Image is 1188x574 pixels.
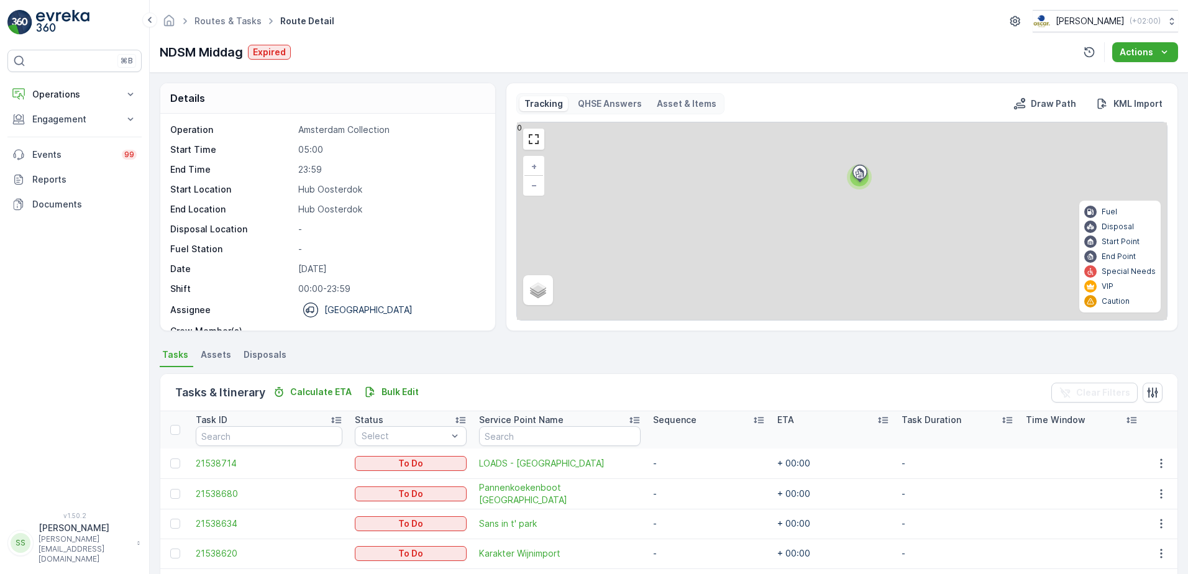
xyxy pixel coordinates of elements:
[479,481,641,506] a: Pannenkoekenboot Amsterdam
[777,414,794,426] p: ETA
[1102,296,1130,306] p: Caution
[1051,383,1138,403] button: Clear Filters
[359,385,424,399] button: Bulk Edit
[1026,414,1085,426] p: Time Window
[771,449,895,478] td: + 00:00
[1008,96,1081,111] button: Draw Path
[7,10,32,35] img: logo
[7,167,142,192] a: Reports
[196,517,342,530] a: 21538634
[196,457,342,470] a: 21538714
[479,481,641,506] span: Pannenkoekenboot [GEOGRAPHIC_DATA]
[524,130,543,148] a: View Fullscreen
[647,509,771,539] td: -
[1112,42,1178,62] button: Actions
[362,430,447,442] p: Select
[298,124,482,136] p: Amsterdam Collection
[32,198,137,211] p: Documents
[1102,266,1156,276] p: Special Needs
[170,91,205,106] p: Details
[32,148,114,161] p: Events
[32,113,117,125] p: Engagement
[524,98,563,110] p: Tracking
[162,348,188,361] span: Tasks
[36,10,89,35] img: logo_light-DOdMpM7g.png
[7,107,142,132] button: Engagement
[398,488,423,500] p: To Do
[895,449,1020,478] td: -
[196,426,342,446] input: Search
[1076,386,1130,399] p: Clear Filters
[1091,96,1167,111] button: KML Import
[201,348,231,361] span: Assets
[479,414,564,426] p: Service Point Name
[32,88,117,101] p: Operations
[1033,14,1051,28] img: basis-logo_rgb2x.png
[170,163,293,176] p: End Time
[170,223,293,235] p: Disposal Location
[7,192,142,217] a: Documents
[32,173,137,186] p: Reports
[298,163,482,176] p: 23:59
[771,509,895,539] td: + 00:00
[121,56,133,66] p: ⌘B
[170,283,293,295] p: Shift
[902,414,961,426] p: Task Duration
[298,283,482,295] p: 00:00-23:59
[653,414,697,426] p: Sequence
[170,203,293,216] p: End Location
[524,276,552,304] a: Layers
[253,46,286,58] p: Expired
[647,449,771,478] td: -
[298,223,482,235] p: -
[39,522,130,534] p: [PERSON_NAME]
[160,43,243,61] p: NDSM Middag
[771,478,895,509] td: + 00:00
[290,386,352,398] p: Calculate ETA
[248,45,291,60] button: Expired
[196,488,342,500] a: 21538680
[355,456,467,471] button: To Do
[1033,10,1178,32] button: [PERSON_NAME](+02:00)
[170,183,293,196] p: Start Location
[771,539,895,568] td: + 00:00
[7,522,142,564] button: SS[PERSON_NAME][PERSON_NAME][EMAIL_ADDRESS][DOMAIN_NAME]
[531,161,537,171] span: +
[196,414,227,426] p: Task ID
[1102,281,1113,291] p: VIP
[298,143,482,156] p: 05:00
[298,325,482,337] p: -
[170,325,293,337] p: Crew Member(s)
[170,304,211,316] p: Assignee
[1056,15,1125,27] p: [PERSON_NAME]
[895,478,1020,509] td: -
[398,457,423,470] p: To Do
[1120,46,1153,58] p: Actions
[531,180,537,190] span: −
[196,547,342,560] a: 21538620
[1130,16,1161,26] p: ( +02:00 )
[524,176,543,194] a: Zoom Out
[895,539,1020,568] td: -
[1102,222,1134,232] p: Disposal
[298,263,482,275] p: [DATE]
[7,512,142,519] span: v 1.50.2
[524,157,543,176] a: Zoom In
[479,457,641,470] span: LOADS - [GEOGRAPHIC_DATA]
[170,263,293,275] p: Date
[847,165,872,189] div: 7
[298,183,482,196] p: Hub Oosterdok
[170,458,180,468] div: Toggle Row Selected
[162,19,176,29] a: Homepage
[398,547,423,560] p: To Do
[278,15,337,27] span: Route Detail
[578,98,642,110] p: QHSE Answers
[382,386,419,398] p: Bulk Edit
[647,539,771,568] td: -
[1113,98,1163,110] p: KML Import
[895,509,1020,539] td: -
[1102,252,1136,262] p: End Point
